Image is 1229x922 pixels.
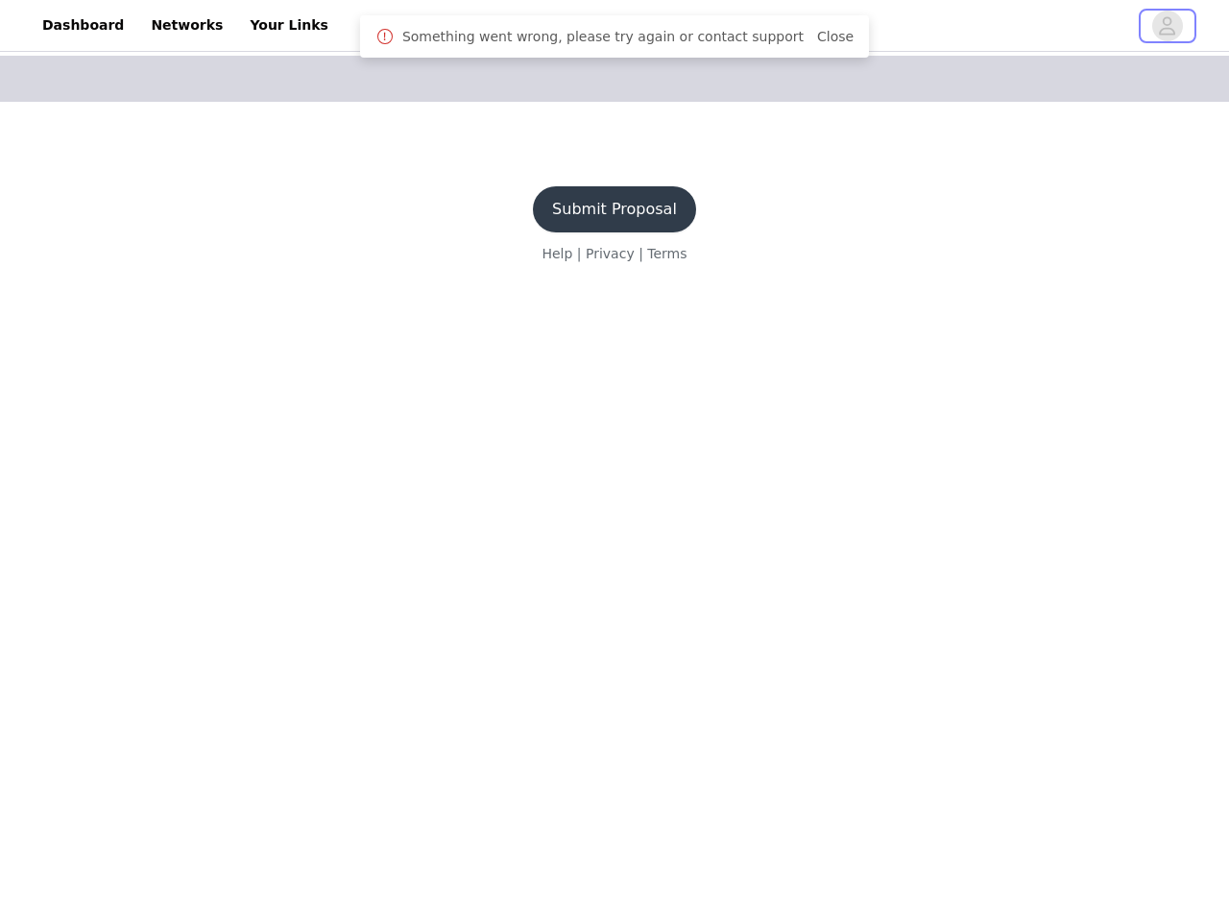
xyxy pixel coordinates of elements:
[139,4,234,47] a: Networks
[817,29,854,44] a: Close
[647,246,687,261] a: Terms
[1158,11,1176,41] div: avatar
[31,4,135,47] a: Dashboard
[542,246,572,261] a: Help
[577,246,582,261] span: |
[238,4,340,47] a: Your Links
[402,27,804,47] span: Something went wrong, please try again or contact support
[586,246,635,261] a: Privacy
[533,186,696,232] button: Submit Proposal
[639,246,643,261] span: |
